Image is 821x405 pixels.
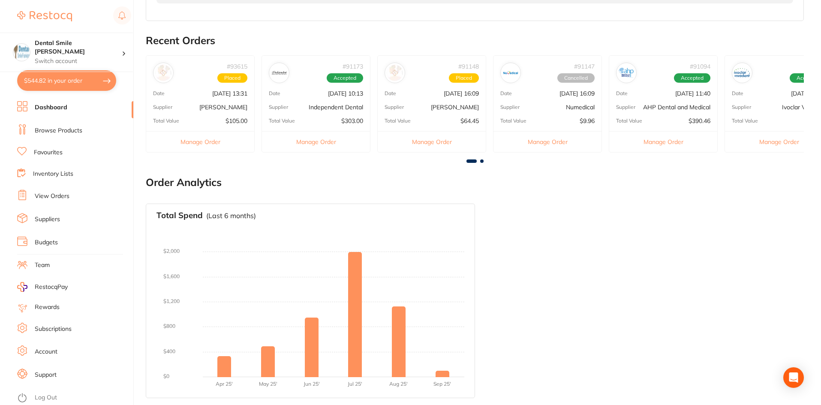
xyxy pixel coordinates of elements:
[734,65,750,81] img: Ivoclar Vivadent
[732,90,743,96] p: Date
[557,73,595,83] span: Cancelled
[35,393,57,402] a: Log Out
[35,192,69,201] a: View Orders
[675,90,710,97] p: [DATE] 11:40
[500,90,512,96] p: Date
[35,238,58,247] a: Budgets
[13,44,30,60] img: Dental Smile Frankston
[212,90,247,97] p: [DATE] 13:31
[574,63,595,70] p: # 91147
[146,35,804,47] h2: Recent Orders
[616,90,628,96] p: Date
[618,65,635,81] img: AHP Dental and Medical
[35,303,60,312] a: Rewards
[156,211,203,220] h3: Total Spend
[35,261,50,270] a: Team
[35,283,68,291] span: RestocqPay
[34,148,63,157] a: Favourites
[146,131,254,152] button: Manage Order
[449,73,479,83] span: Placed
[155,65,171,81] img: Henry Schein Halas
[783,367,804,388] div: Open Intercom Messenger
[35,325,72,333] a: Subscriptions
[328,90,363,97] p: [DATE] 10:13
[309,104,363,111] p: Independent Dental
[385,104,404,110] p: Supplier
[226,117,247,124] p: $105.00
[17,70,116,91] button: $544.82 in your order
[341,117,363,124] p: $303.00
[35,215,60,224] a: Suppliers
[559,90,595,97] p: [DATE] 16:09
[566,104,595,111] p: Numedical
[33,170,73,178] a: Inventory Lists
[343,63,363,70] p: # 91173
[153,118,179,124] p: Total Value
[732,104,751,110] p: Supplier
[616,104,635,110] p: Supplier
[643,104,710,111] p: AHP Dental and Medical
[500,118,526,124] p: Total Value
[271,65,287,81] img: Independent Dental
[35,348,57,356] a: Account
[262,131,370,152] button: Manage Order
[689,117,710,124] p: $390.46
[500,104,520,110] p: Supplier
[146,177,804,189] h2: Order Analytics
[17,391,131,405] button: Log Out
[493,131,601,152] button: Manage Order
[444,90,479,97] p: [DATE] 16:09
[17,6,72,26] a: Restocq Logo
[502,65,519,81] img: Numedical
[35,57,122,66] p: Switch account
[153,90,165,96] p: Date
[206,212,256,219] p: (Last 6 months)
[431,104,479,111] p: [PERSON_NAME]
[217,73,247,83] span: Placed
[690,63,710,70] p: # 91094
[674,73,710,83] span: Accepted
[580,117,595,124] p: $9.96
[378,131,486,152] button: Manage Order
[17,282,27,292] img: RestocqPay
[35,103,67,112] a: Dashboard
[153,104,172,110] p: Supplier
[227,63,247,70] p: # 93615
[269,118,295,124] p: Total Value
[458,63,479,70] p: # 91148
[616,118,642,124] p: Total Value
[385,118,411,124] p: Total Value
[269,104,288,110] p: Supplier
[35,126,82,135] a: Browse Products
[35,39,122,56] h4: Dental Smile Frankston
[17,282,68,292] a: RestocqPay
[460,117,479,124] p: $64.45
[387,65,403,81] img: Adam Dental
[732,118,758,124] p: Total Value
[35,371,57,379] a: Support
[17,11,72,21] img: Restocq Logo
[327,73,363,83] span: Accepted
[609,131,717,152] button: Manage Order
[199,104,247,111] p: [PERSON_NAME]
[385,90,396,96] p: Date
[269,90,280,96] p: Date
